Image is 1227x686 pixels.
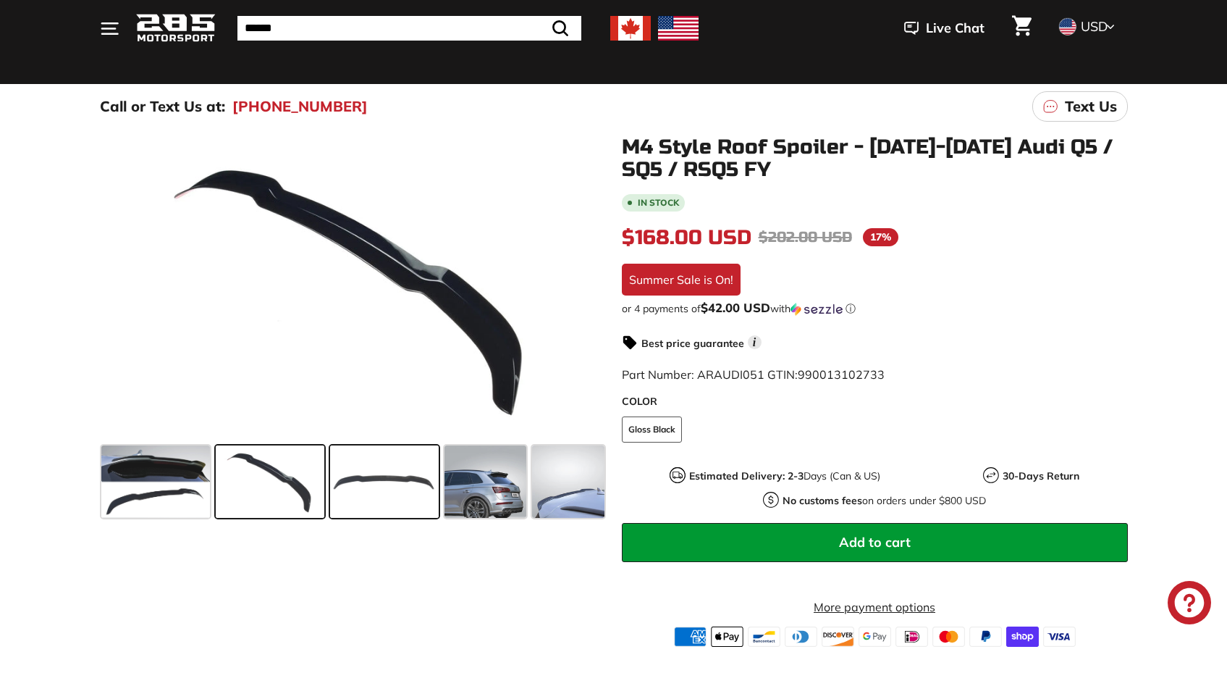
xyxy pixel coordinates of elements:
p: on orders under $800 USD [783,493,986,509]
span: i [748,335,762,349]
span: 17% [863,228,898,246]
span: Live Chat [926,19,984,38]
span: $202.00 USD [759,228,852,246]
h1: M4 Style Roof Spoiler - [DATE]-[DATE] Audi Q5 / SQ5 / RSQ5 FY [622,136,1128,181]
strong: Best price guarantee [641,337,744,350]
img: master [932,627,965,647]
p: Days (Can & US) [689,469,880,484]
span: Part Number: ARAUDI051 GTIN: [622,367,885,382]
label: COLOR [622,394,1128,409]
span: USD [1081,18,1108,35]
a: [PHONE_NUMBER] [232,96,368,117]
input: Search [237,16,581,41]
a: Cart [1003,4,1040,53]
img: ideal [895,627,928,647]
a: More payment options [622,598,1128,616]
span: $168.00 USD [622,225,751,250]
img: Sezzle [790,303,843,316]
img: american_express [674,627,707,647]
span: $42.00 USD [701,300,770,315]
img: diners_club [785,627,817,647]
div: or 4 payments of with [622,301,1128,316]
button: Live Chat [885,10,1003,46]
inbox-online-store-chat: Shopify online store chat [1163,581,1215,628]
p: Text Us [1065,96,1117,117]
b: In stock [638,198,679,207]
span: 990013102733 [798,367,885,382]
img: shopify_pay [1006,627,1039,647]
img: google_pay [859,627,891,647]
img: discover [822,627,854,647]
span: Add to cart [839,534,911,551]
div: Summer Sale is On! [622,264,741,296]
button: Add to cart [622,523,1128,562]
strong: 30-Days Return [1003,469,1079,482]
strong: Estimated Delivery: 2-3 [689,469,804,482]
div: or 4 payments of$42.00 USDwithSezzle Click to learn more about Sezzle [622,301,1128,316]
p: Call or Text Us at: [100,96,225,117]
img: visa [1043,627,1076,647]
strong: No customs fees [783,494,862,507]
img: paypal [969,627,1002,647]
img: bancontact [748,627,780,647]
a: Text Us [1032,91,1128,122]
img: apple_pay [711,627,743,647]
img: Logo_285_Motorsport_areodynamics_components [136,12,216,46]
